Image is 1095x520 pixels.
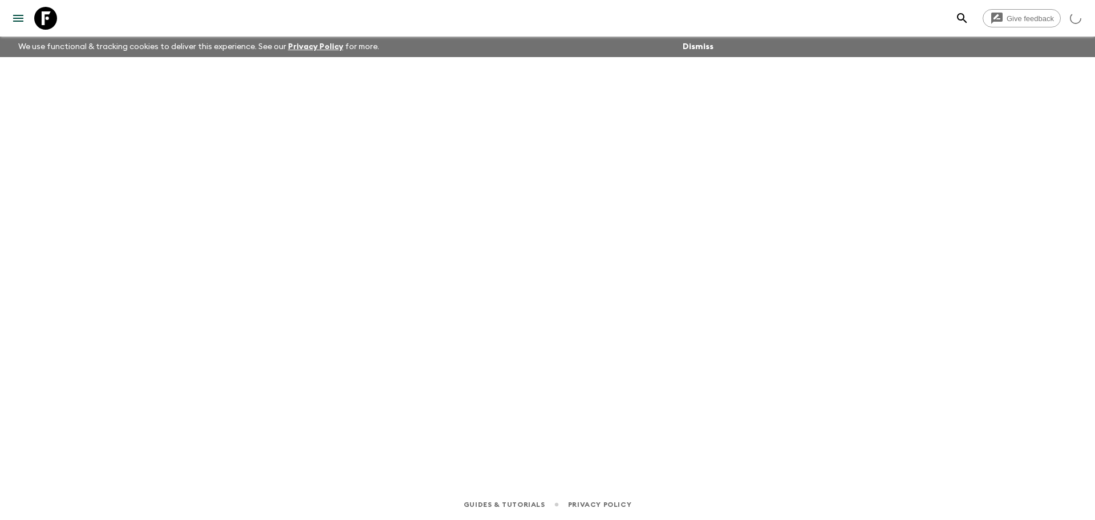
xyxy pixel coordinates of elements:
[7,7,30,30] button: menu
[288,43,343,51] a: Privacy Policy
[983,9,1061,27] a: Give feedback
[464,498,545,511] a: Guides & Tutorials
[14,37,384,57] p: We use functional & tracking cookies to deliver this experience. See our for more.
[1000,14,1060,23] span: Give feedback
[951,7,974,30] button: search adventures
[680,39,716,55] button: Dismiss
[568,498,631,511] a: Privacy Policy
